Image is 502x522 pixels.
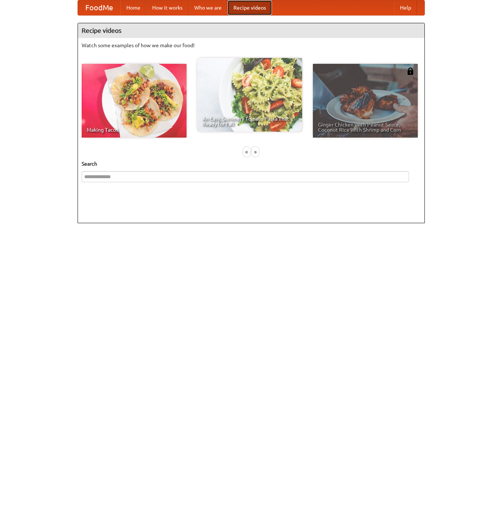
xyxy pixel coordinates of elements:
h5: Search [82,160,421,167]
a: FoodMe [78,0,120,15]
a: Recipe videos [228,0,272,15]
a: Help [394,0,417,15]
a: An Easy, Summery Tomato Pasta That's Ready for Fall [197,58,302,132]
a: Home [120,0,146,15]
span: Making Tacos [87,127,181,132]
a: How it works [146,0,188,15]
h4: Recipe videos [78,23,424,38]
p: Watch some examples of how we make our food! [82,42,421,49]
a: Making Tacos [82,64,187,138]
span: An Easy, Summery Tomato Pasta That's Ready for Fall [202,116,297,127]
div: « [243,147,250,156]
img: 483408.png [407,68,414,75]
a: Who we are [188,0,228,15]
div: » [252,147,259,156]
